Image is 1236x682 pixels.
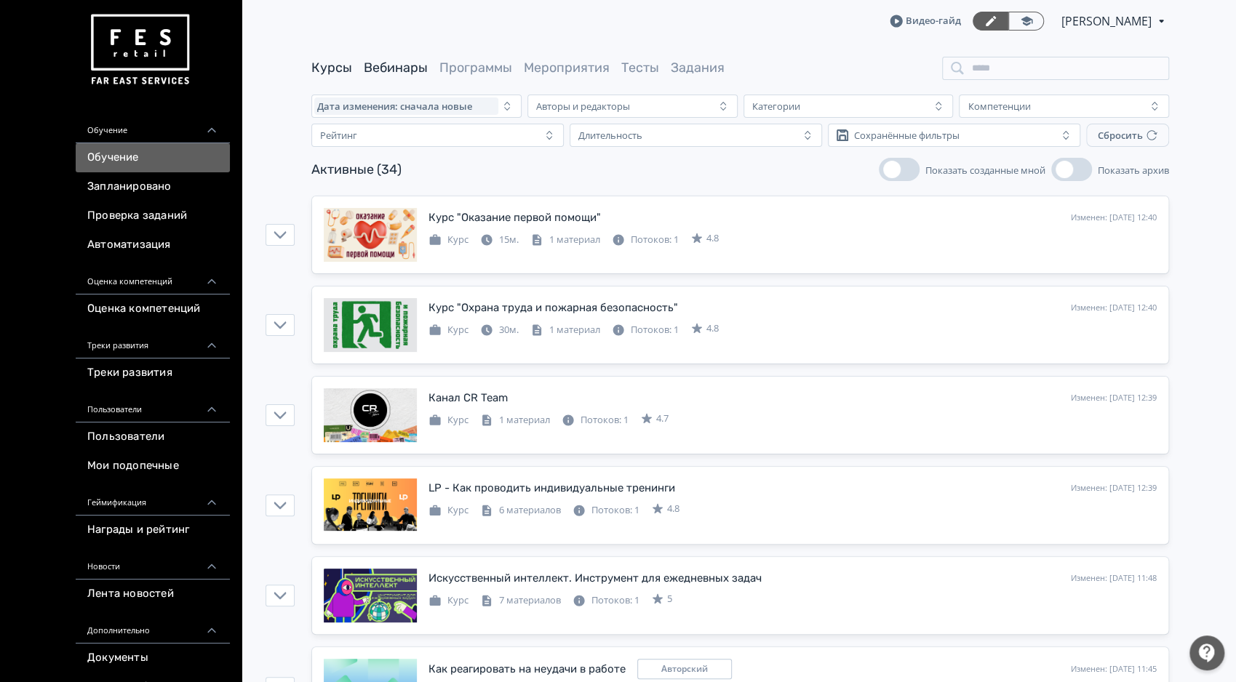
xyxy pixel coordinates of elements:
span: Показать созданные мной [925,164,1045,177]
span: 4.8 [706,321,719,336]
a: Вебинары [364,60,428,76]
div: Изменен: [DATE] 12:40 [1071,302,1157,314]
span: 15м. [499,233,519,246]
div: 1 материал [480,413,550,428]
div: Дополнительно [76,609,230,643]
div: 1 материал [530,323,600,337]
span: 30м. [499,323,519,336]
button: Длительность [570,124,822,147]
div: Потоков: 1 [612,233,679,247]
div: Треки развития [76,324,230,358]
a: Курсы [311,60,352,76]
div: 6 материалов [480,503,561,518]
div: Курс [428,503,469,518]
div: Изменен: [DATE] 12:40 [1071,212,1157,224]
div: Потоков: 1 [562,413,629,428]
span: Показать архив [1098,164,1169,177]
div: LP - Как проводить индивидуальные тренинги [428,480,675,497]
span: Ксения Романова [1061,12,1154,30]
a: Оценка компетенций [76,294,230,324]
button: Сбросить [1086,124,1169,147]
div: 1 материал [530,233,600,247]
span: 4.8 [667,502,679,516]
div: Изменен: [DATE] 11:45 [1071,663,1157,675]
div: Искусственный интеллект. Инструмент для ежедневных задач [428,570,762,587]
div: Изменен: [DATE] 12:39 [1071,482,1157,494]
div: Изменен: [DATE] 11:48 [1071,572,1157,585]
a: Лента новостей [76,579,230,609]
div: Пользователи [76,388,230,422]
a: Запланировано [76,172,230,201]
a: Треки развития [76,358,230,388]
a: Обучение [76,143,230,172]
button: Сохранённые фильтры [828,124,1080,147]
span: 4.7 [656,412,669,426]
div: 7 материалов [480,593,561,608]
button: Авторы и редакторы [527,95,738,118]
div: Курс "Оказание первой помощи" [428,209,601,226]
span: 5 [667,592,672,606]
div: Авторы и редакторы [536,100,630,112]
div: Потоков: 1 [573,503,639,518]
div: Курс [428,233,469,247]
div: Как реагировать на неудачи в работе [428,661,626,678]
div: Изменен: [DATE] 12:39 [1071,392,1157,404]
div: Категории [752,100,800,112]
a: Автоматизация [76,230,230,260]
div: Курс [428,593,469,608]
a: Мои подопечные [76,452,230,481]
div: Рейтинг [320,129,357,141]
div: Потоков: 1 [573,593,639,608]
a: Переключиться в режим ученика [1008,12,1044,31]
button: Компетенции [959,95,1169,118]
a: Проверка заданий [76,201,230,230]
div: Обучение [76,108,230,143]
a: Мероприятия [524,60,610,76]
div: Геймификация [76,481,230,515]
div: Компетенции [968,100,1030,112]
a: Видео-гайд [890,14,961,28]
div: Активные (34) [311,160,402,180]
span: 4.8 [706,231,719,246]
a: Программы [439,60,512,76]
div: Курс "Охрана труда и пожарная безопасность" [428,300,678,316]
a: Тесты [621,60,659,76]
div: Курс [428,413,469,428]
div: Потоков: 1 [612,323,679,337]
div: Сохранённые фильтры [854,129,960,141]
span: Дата изменения: сначала новые [317,100,472,112]
div: copyright [637,659,732,679]
div: Новости [76,545,230,579]
div: Канал CR Team [428,390,508,406]
img: https://files.teachbase.ru/system/account/57463/logo/medium-936fc5084dd2c598f50a98b9cbe0469a.png [87,9,192,91]
button: Рейтинг [311,124,564,147]
a: Задания [671,60,725,76]
a: Пользователи [76,422,230,452]
button: Дата изменения: сначала новые [311,95,522,118]
div: Курс [428,323,469,337]
a: Награды и рейтинг [76,515,230,545]
div: Оценка компетенций [76,260,230,294]
button: Категории [743,95,954,118]
a: Документы [76,643,230,673]
div: Длительность [578,129,642,141]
